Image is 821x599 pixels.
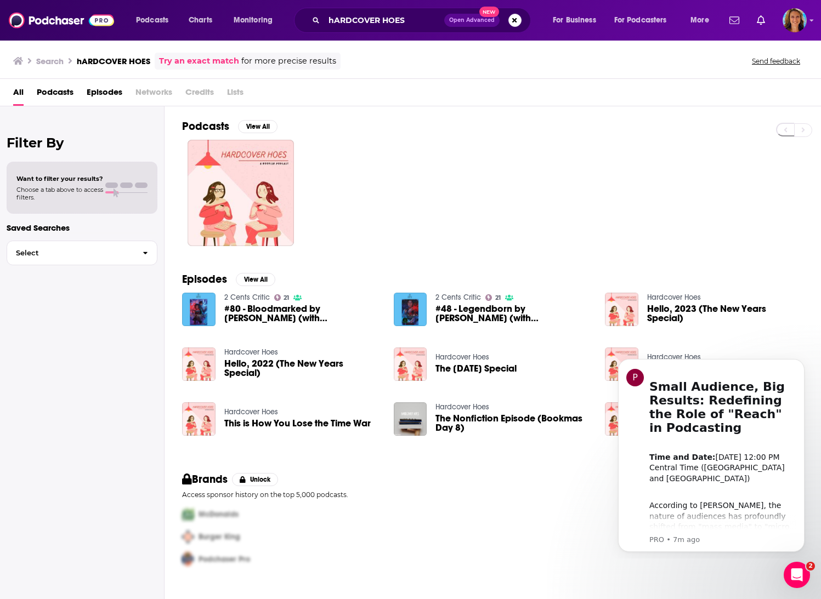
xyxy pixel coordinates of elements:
img: This is How You Lose the Time War [182,402,216,436]
a: Hardcover Hoes [435,402,489,412]
img: The 2022 Halloween Special [394,347,427,381]
a: Charts [182,12,219,29]
img: The Personality Quiz Episode [605,347,638,381]
iframe: Intercom live chat [784,562,810,588]
img: Hello, 2023 (The New Years Special) [605,293,638,326]
a: The 2022 Halloween Special [435,364,517,373]
span: Monitoring [234,13,273,28]
span: #48 - Legendborn by [PERSON_NAME] (with [PERSON_NAME] and [PERSON_NAME] of Hardcover Hoes) [435,304,592,323]
a: The Nonfiction Episode (Bookmas Day 8) [435,414,592,432]
span: Burger King [199,532,240,541]
h2: Podcasts [182,119,229,133]
span: Charts [189,13,212,28]
a: Hello, 2022 (The New Years Special) [224,359,381,378]
a: All [13,83,24,106]
img: User Profile [783,8,807,32]
a: 2 Cents Critic [435,293,481,302]
span: 21 [284,295,289,300]
button: Show profile menu [783,8,807,32]
a: Podcasts [37,83,73,106]
p: Access sponsor history on the top 5,000 podcasts. [182,490,803,499]
span: Networks [135,83,172,106]
span: Lists [227,83,244,106]
span: Choose a tab above to access filters. [16,186,103,201]
button: open menu [226,12,287,29]
iframe: Intercom notifications message [602,349,821,558]
img: #80 - Bloodmarked by Tracy Deonn (with Sam Cabrera-Dixon of Hardcover Hoes) [182,293,216,326]
a: Try an exact match [159,55,239,67]
img: First Pro Logo [178,503,199,526]
span: Podchaser Pro [199,555,250,564]
button: Send feedback [749,56,803,66]
a: Hardcover Hoes [435,352,489,362]
a: Hello, 2023 (The New Years Special) [647,304,803,323]
span: for more precise results [241,55,336,67]
a: 21 [274,294,290,301]
a: Hardcover Hoes [224,407,278,417]
span: Logged in as MeganBeatie [783,8,807,32]
h3: Search [36,56,64,66]
h2: Episodes [182,272,227,286]
input: Search podcasts, credits, & more... [324,12,444,29]
a: This is How You Lose the Time War [224,419,371,428]
button: open menu [545,12,610,29]
a: EpisodesView All [182,272,275,286]
span: McDonalds [199,510,239,519]
span: For Podcasters [614,13,667,28]
button: Open AdvancedNew [444,14,500,27]
h2: Filter By [7,135,157,151]
img: Second Pro Logo [178,526,199,548]
button: Unlock [232,473,279,486]
button: open menu [128,12,183,29]
span: New [479,7,499,17]
span: 21 [495,295,501,300]
a: #80 - Bloodmarked by Tracy Deonn (with Sam Cabrera-Dixon of Hardcover Hoes) [224,304,381,323]
span: For Business [553,13,596,28]
button: open menu [607,12,683,29]
a: Hardcover Hoes [647,293,701,302]
h3: hARDCOVER HOES [77,56,150,66]
img: Podchaser - Follow, Share and Rate Podcasts [9,10,114,31]
img: The Nonfiction Episode (Bookmas Day 8) [394,402,427,436]
button: View All [238,120,278,133]
a: PodcastsView All [182,119,278,133]
img: Third Pro Logo [178,548,199,571]
img: Hello, 2022 (The New Years Special) [182,347,216,381]
h2: Brands [182,472,228,486]
button: open menu [683,12,723,29]
a: Show notifications dropdown [725,11,744,30]
button: View All [236,273,275,286]
div: Search podcasts, credits, & more... [304,8,541,33]
span: Want to filter your results? [16,175,103,182]
a: Hardcover Hoes [224,347,278,357]
span: Podcasts [136,13,168,28]
a: #48 - Legendborn by Tracy Deonn (with Sam Dixon and Sammi Skorstad of Hardcover Hoes) [435,304,592,323]
a: Episodes [87,83,122,106]
span: Select [7,249,134,256]
p: Saved Searches [7,223,157,233]
img: #48 - Legendborn by Tracy Deonn (with Sam Dixon and Sammi Skorstad of Hardcover Hoes) [394,293,427,326]
a: 2 Cents Critic [224,293,270,302]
